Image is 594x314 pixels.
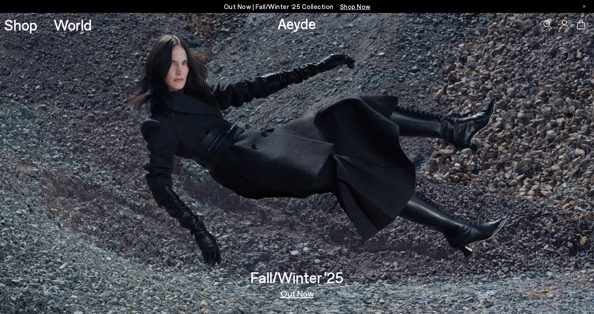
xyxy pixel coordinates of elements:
h3: Fall/Winter '25 [250,270,344,285]
span: 1 [585,22,590,27]
a: Out Now [280,289,314,298]
p: Out Now | Fall/Winter ‘25 Collection [224,1,371,12]
span: Navigate to /collections/new-in [340,3,371,10]
a: 1 [577,20,585,29]
a: Aeyde [277,14,316,32]
a: Shop [4,17,37,32]
a: World [54,17,92,32]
